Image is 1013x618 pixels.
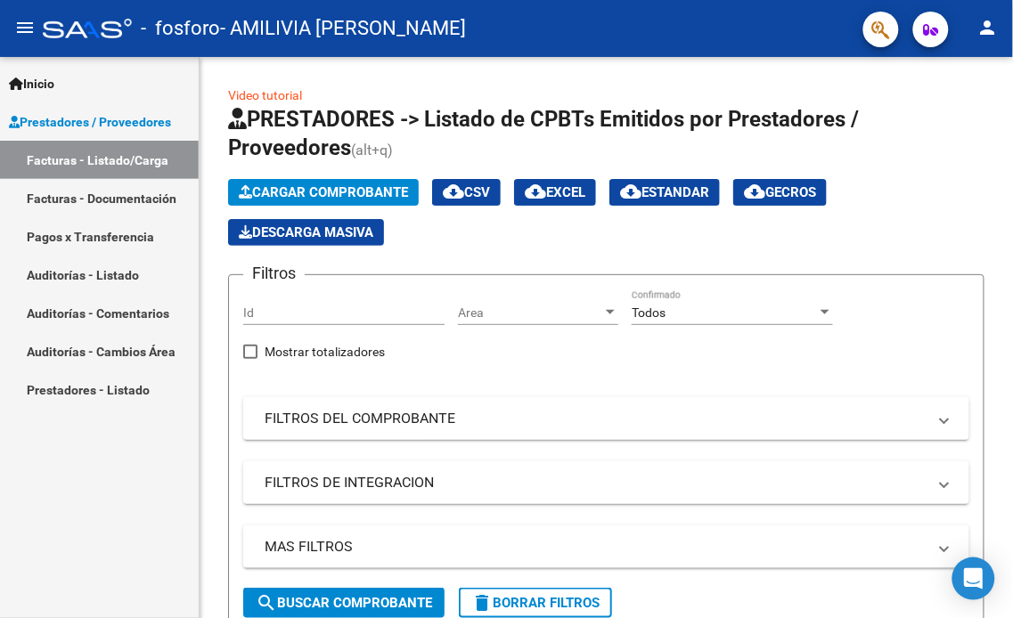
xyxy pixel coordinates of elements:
mat-icon: cloud_download [744,181,765,202]
mat-icon: menu [14,17,36,38]
button: Borrar Filtros [459,588,612,618]
span: Buscar Comprobante [256,595,432,611]
mat-icon: delete [471,592,493,614]
button: Cargar Comprobante [228,179,419,206]
span: Estandar [620,184,709,200]
h3: Filtros [243,261,305,286]
span: Inicio [9,74,54,94]
mat-panel-title: MAS FILTROS [265,537,927,557]
span: EXCEL [525,184,585,200]
mat-icon: cloud_download [620,181,641,202]
a: Video tutorial [228,88,302,102]
button: Descarga Masiva [228,219,384,246]
span: - AMILIVIA [PERSON_NAME] [220,9,466,48]
mat-panel-title: FILTROS DEL COMPROBANTE [265,409,927,428]
span: Mostrar totalizadores [265,341,385,362]
span: Area [458,305,602,321]
span: CSV [443,184,490,200]
mat-expansion-panel-header: FILTROS DEL COMPROBANTE [243,397,969,440]
app-download-masive: Descarga masiva de comprobantes (adjuntos) [228,219,384,246]
span: Descarga Masiva [239,224,373,240]
button: Estandar [609,179,720,206]
mat-icon: search [256,592,277,614]
mat-icon: cloud_download [525,181,546,202]
button: EXCEL [514,179,596,206]
span: Todos [632,305,666,320]
mat-panel-title: FILTROS DE INTEGRACION [265,473,927,492]
div: Open Intercom Messenger [952,557,995,600]
span: Gecros [744,184,816,200]
mat-expansion-panel-header: FILTROS DE INTEGRACION [243,461,969,504]
mat-expansion-panel-header: MAS FILTROS [243,525,969,568]
span: - fosforo [141,9,220,48]
mat-icon: cloud_download [443,181,464,202]
span: Borrar Filtros [471,595,600,611]
span: (alt+q) [351,142,393,159]
mat-icon: person [977,17,999,38]
button: CSV [432,179,501,206]
span: Prestadores / Proveedores [9,112,171,132]
span: PRESTADORES -> Listado de CPBTs Emitidos por Prestadores / Proveedores [228,107,859,160]
button: Gecros [733,179,827,206]
button: Buscar Comprobante [243,588,445,618]
span: Cargar Comprobante [239,184,408,200]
